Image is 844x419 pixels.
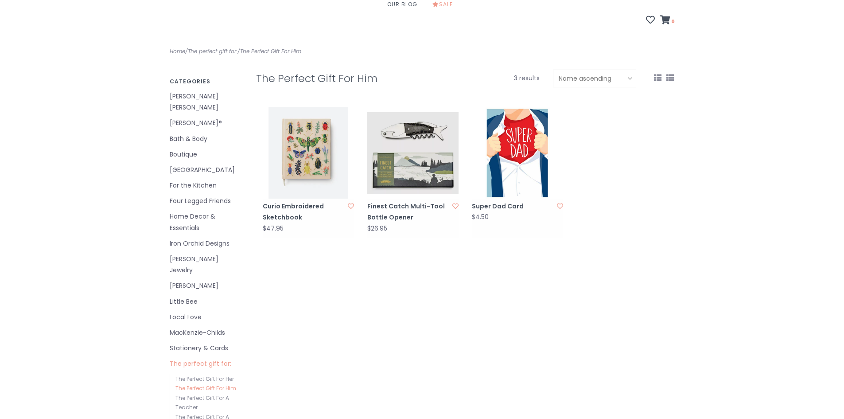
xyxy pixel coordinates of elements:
[452,202,459,211] a: Add to wishlist
[170,117,243,129] a: [PERSON_NAME]®
[557,202,563,211] a: Add to wishlist
[348,202,354,211] a: Add to wishlist
[472,107,563,199] img: Super Dad Card
[170,211,243,233] a: Home Decor & Essentials
[170,296,243,307] a: Little Bee
[170,327,243,338] a: MacKenzie-Childs
[175,394,229,411] a: The Perfect Gift For A Teacher
[472,201,554,212] a: Super Dad Card
[263,201,345,223] a: Curio Embroidered Sketchbook
[188,47,237,55] a: The perfect gift for:
[170,78,243,84] h3: Categories
[514,74,540,82] span: 3 results
[670,18,675,25] span: 0
[367,201,450,223] a: Finest Catch Multi-Tool Bottle Opener
[170,312,243,323] a: Local Love
[163,47,422,56] div: / /
[367,107,459,199] img: Finest Catch Multi-Tool Bottle Opener
[175,384,236,392] a: The Perfect Gift For Him
[660,16,675,25] a: 0
[170,238,243,249] a: Iron Orchid Designs
[170,133,243,145] a: Bath & Body
[170,343,243,354] a: Stationery & Cards
[170,164,243,176] a: [GEOGRAPHIC_DATA]
[170,254,243,276] a: [PERSON_NAME] Jewelry
[367,225,387,232] div: $26.95
[240,47,301,55] a: The Perfect Gift For Him
[175,375,234,383] a: The Perfect Gift For Her
[170,47,185,55] a: Home
[170,358,243,369] a: The perfect gift for:
[256,73,442,84] h1: The Perfect Gift For Him
[170,180,243,191] a: For the Kitchen
[263,225,284,232] div: $47.95
[170,196,243,207] a: Four Legged Friends
[170,280,243,291] a: [PERSON_NAME]
[472,214,489,220] div: $4.50
[170,91,243,113] a: [PERSON_NAME] [PERSON_NAME]
[263,107,354,199] img: Curio Embroidered Sketchbook
[170,149,243,160] a: Boutique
